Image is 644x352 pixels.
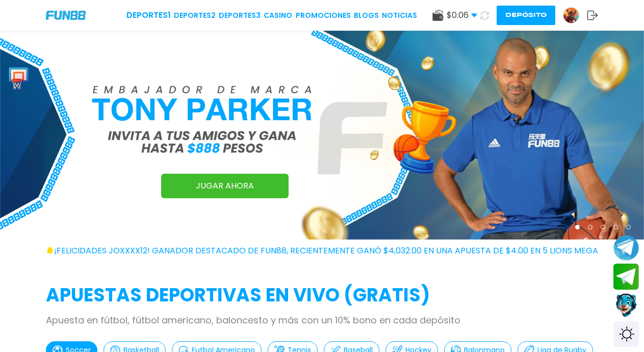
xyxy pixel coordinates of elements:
[354,10,379,21] a: BLOGS
[54,245,631,257] span: ¡FELICIDADES joxxxx12! GANADOR DESTACADO DE FUN88, RECIENTEMENTE GANÓ $4,032.00 EN UNA APUESTA DE...
[126,9,171,21] a: Deportes1
[46,313,598,327] p: Apuesta en fútbol, fútbol americano, baloncesto y más con un 10% bono en cada depósito
[161,174,289,198] a: JUGAR AHORA
[497,6,555,25] button: Depósito
[613,321,639,347] div: Switch theme
[382,10,417,21] a: NOTICIAS
[613,234,639,261] button: Join telegram channel
[174,10,216,21] a: Deportes2
[447,9,477,21] span: $ 0.06
[264,10,292,21] a: CASINO
[296,10,351,21] a: Promociones
[563,8,579,23] img: Avatar
[613,264,639,290] button: Join telegram
[563,7,587,24] a: Avatar
[46,11,86,19] img: Company Logo
[219,10,261,21] a: Deportes3
[613,292,639,319] button: Contact customer service
[46,281,598,309] h2: APUESTAS DEPORTIVAS EN VIVO (gratis)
